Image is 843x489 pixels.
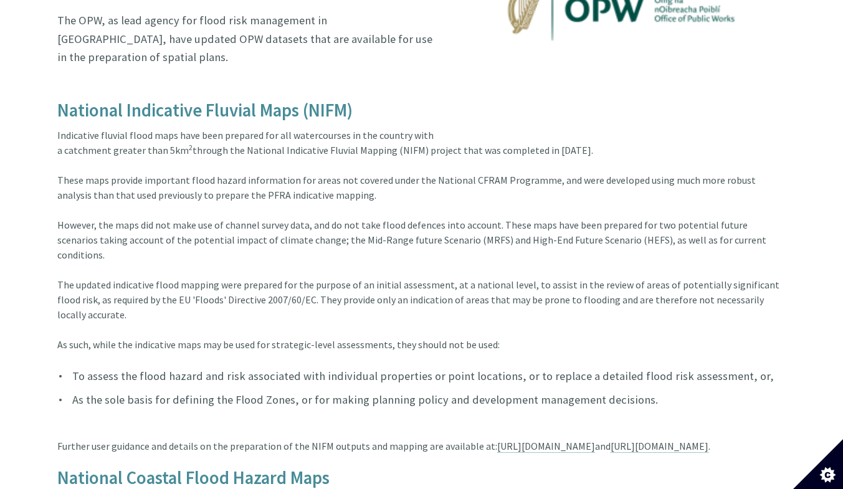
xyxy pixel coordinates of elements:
a: [URL][DOMAIN_NAME] [497,440,595,453]
p: The OPW, as lead agency for flood risk management in [GEOGRAPHIC_DATA], have updated OPW datasets... [57,11,786,66]
button: Set cookie preferences [793,439,843,489]
sup: 2 [189,143,193,152]
h4: National Coastal Flood Hazard Maps [57,468,786,488]
h4: National Indicative Fluvial Maps (NIFM) [57,82,786,121]
li: To assess the flood hazard and risk associated with individual properties or point locations, or ... [57,367,786,385]
li: As the sole basis for defining the Flood Zones, or for making planning policy and development man... [57,391,786,409]
a: [URL][DOMAIN_NAME] [611,440,708,453]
